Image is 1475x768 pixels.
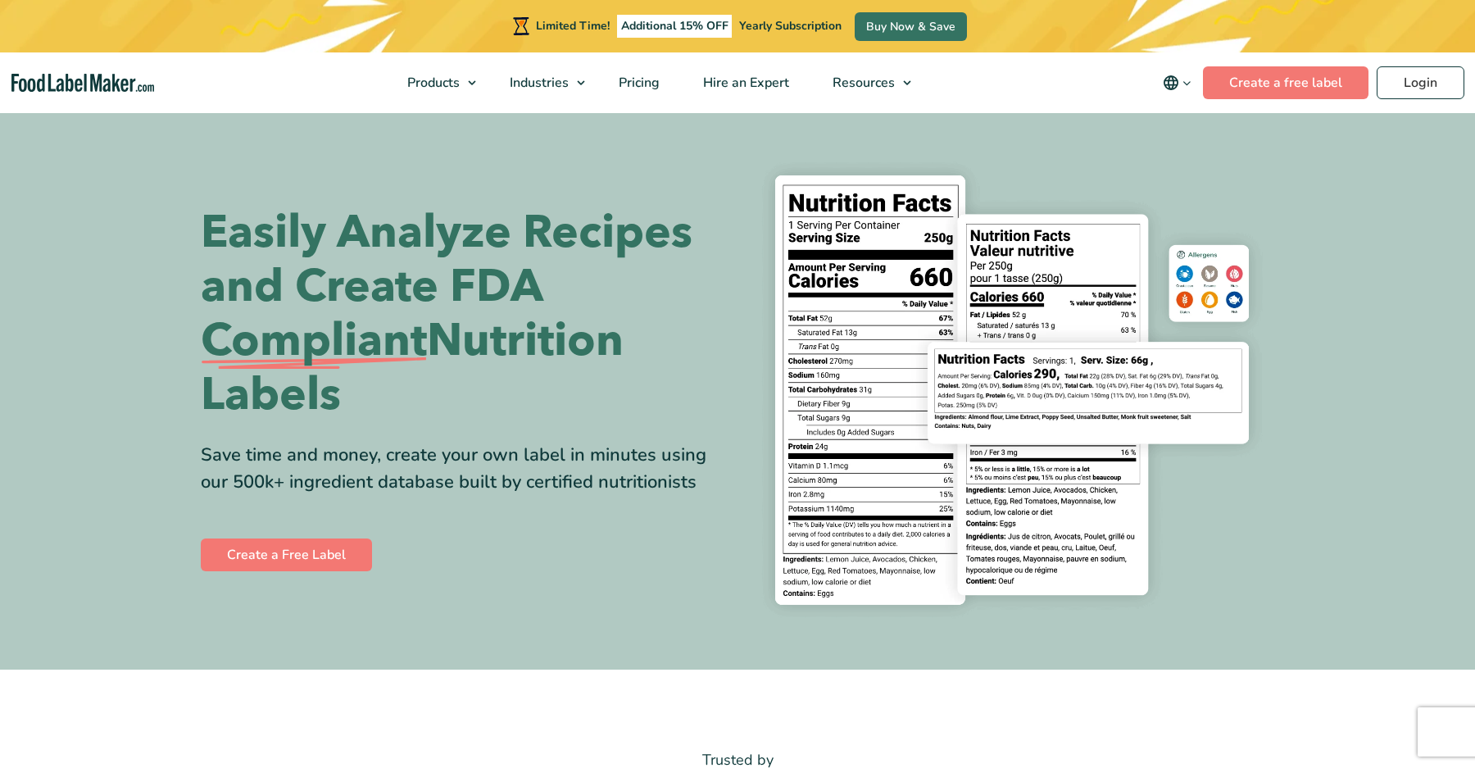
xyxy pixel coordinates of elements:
[386,52,484,113] a: Products
[201,206,725,422] h1: Easily Analyze Recipes and Create FDA Nutrition Labels
[811,52,919,113] a: Resources
[739,18,842,34] span: Yearly Subscription
[201,314,427,368] span: Compliant
[828,74,896,92] span: Resources
[1377,66,1464,99] a: Login
[682,52,807,113] a: Hire an Expert
[855,12,967,41] a: Buy Now & Save
[201,442,725,496] div: Save time and money, create your own label in minutes using our 500k+ ingredient database built b...
[505,74,570,92] span: Industries
[698,74,791,92] span: Hire an Expert
[614,74,661,92] span: Pricing
[1151,66,1203,99] button: Change language
[1203,66,1368,99] a: Create a free label
[536,18,610,34] span: Limited Time!
[597,52,678,113] a: Pricing
[402,74,461,92] span: Products
[617,15,733,38] span: Additional 15% OFF
[488,52,593,113] a: Industries
[201,539,372,571] a: Create a Free Label
[11,74,154,93] a: Food Label Maker homepage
